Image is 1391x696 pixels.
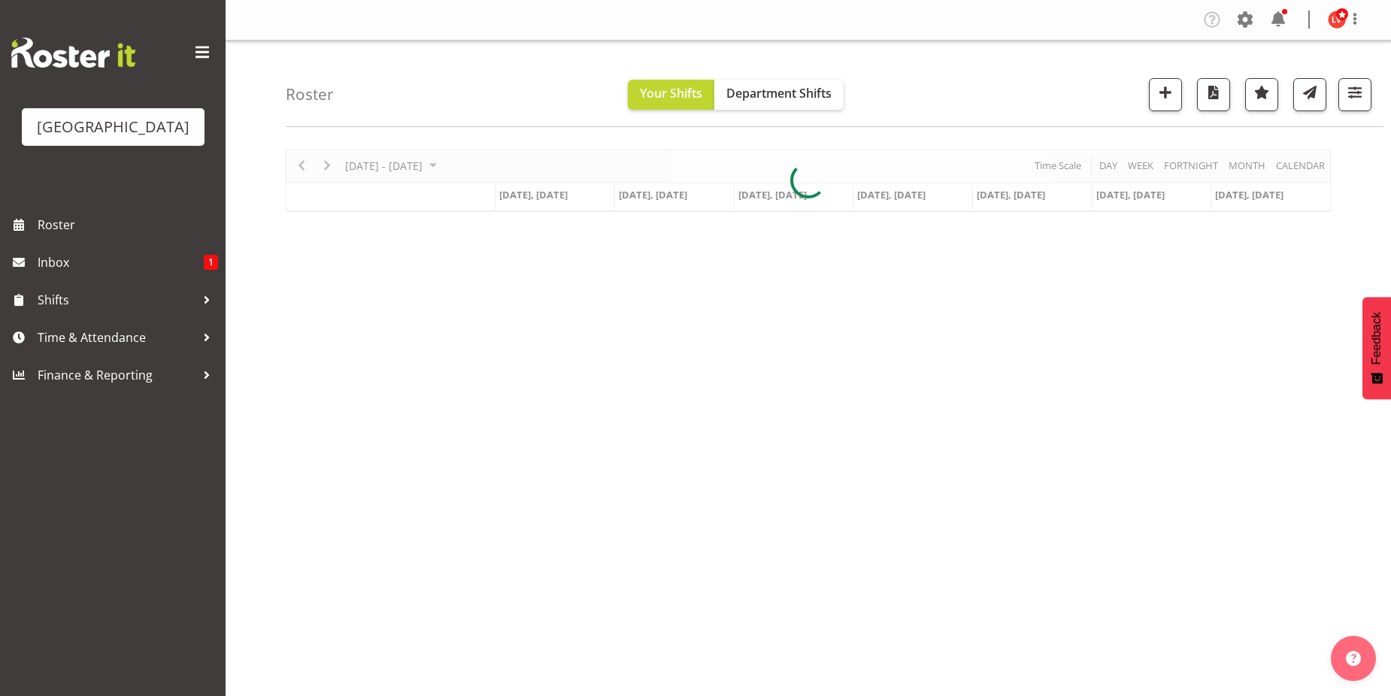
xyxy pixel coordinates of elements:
button: Your Shifts [628,80,714,110]
span: Time & Attendance [38,326,195,349]
div: [GEOGRAPHIC_DATA] [37,116,189,138]
span: Department Shifts [726,85,832,101]
img: Rosterit website logo [11,38,135,68]
span: Feedback [1370,312,1383,365]
span: Roster [38,213,218,236]
span: Your Shifts [640,85,702,101]
button: Add a new shift [1149,78,1182,111]
button: Highlight an important date within the roster. [1245,78,1278,111]
span: 1 [204,255,218,270]
img: help-xxl-2.png [1346,651,1361,666]
button: Feedback - Show survey [1362,297,1391,399]
img: lara-von-fintel10062.jpg [1328,11,1346,29]
button: Send a list of all shifts for the selected filtered period to all rostered employees. [1293,78,1326,111]
h4: Roster [286,86,334,103]
span: Inbox [38,251,204,274]
button: Department Shifts [714,80,844,110]
button: Download a PDF of the roster according to the set date range. [1197,78,1230,111]
span: Finance & Reporting [38,364,195,386]
button: Filter Shifts [1338,78,1371,111]
span: Shifts [38,289,195,311]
